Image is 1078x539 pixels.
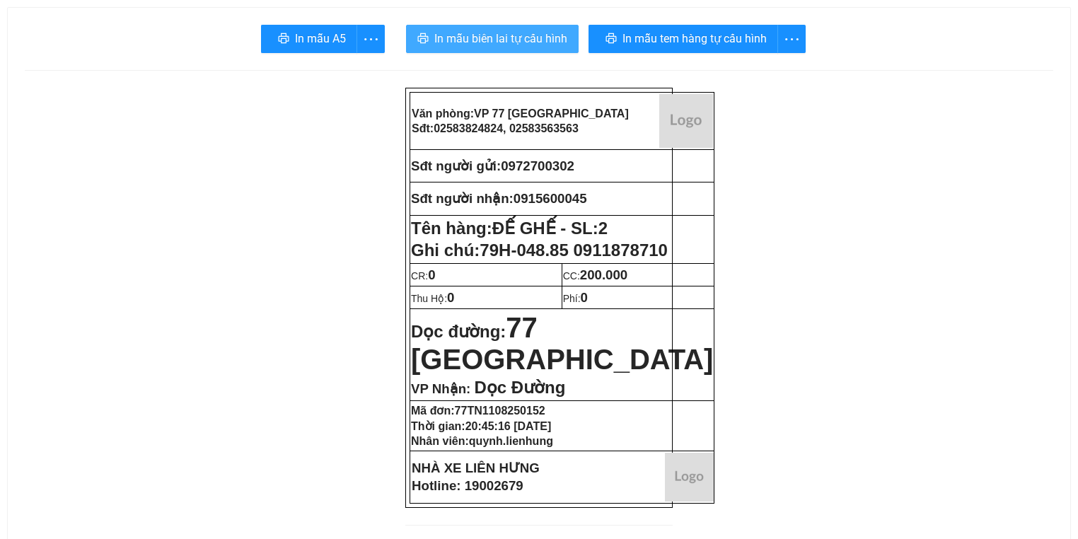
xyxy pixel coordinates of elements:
[412,478,523,493] strong: Hotline: 19002679
[411,322,713,373] strong: Dọc đường:
[581,290,588,305] span: 0
[474,378,565,397] span: Dọc Đường
[357,25,385,53] button: more
[469,435,553,447] span: quynh.lienhung
[492,219,608,238] span: ĐẾ GHẾ - SL:
[406,25,579,53] button: printerIn mẫu biên lai tự cấu hình
[563,270,628,282] span: CC:
[428,267,435,282] span: 0
[357,30,384,48] span: more
[411,312,713,375] span: 77 [GEOGRAPHIC_DATA]
[411,420,551,432] strong: Thời gian:
[434,122,579,134] span: 02583824824, 02583563563
[278,33,289,46] span: printer
[563,293,588,304] span: Phí:
[411,270,436,282] span: CR:
[622,30,767,47] span: In mẫu tem hàng tự cấu hình
[411,293,454,304] span: Thu Hộ:
[417,33,429,46] span: printer
[411,381,470,396] span: VP Nhận:
[665,453,714,502] img: logo
[447,290,454,305] span: 0
[411,191,514,206] strong: Sđt người nhận:
[480,240,668,260] span: 79H-048.85 0911878710
[455,405,545,417] span: 77TN1108250152
[411,405,545,417] strong: Mã đơn:
[777,25,806,53] button: more
[598,219,608,238] span: 2
[412,122,579,134] strong: Sđt:
[514,191,587,206] span: 0915600045
[580,267,627,282] span: 200.000
[605,33,617,46] span: printer
[474,108,629,120] span: VP 77 [GEOGRAPHIC_DATA]
[778,30,805,48] span: more
[411,158,501,173] strong: Sđt người gửi:
[412,460,540,475] strong: NHÀ XE LIÊN HƯNG
[412,108,629,120] strong: Văn phòng:
[659,94,713,148] img: logo
[411,219,608,238] strong: Tên hàng:
[589,25,778,53] button: printerIn mẫu tem hàng tự cấu hình
[411,240,668,260] span: Ghi chú:
[434,30,567,47] span: In mẫu biên lai tự cấu hình
[465,420,552,432] span: 20:45:16 [DATE]
[261,25,357,53] button: printerIn mẫu A5
[501,158,574,173] span: 0972700302
[411,435,553,447] strong: Nhân viên:
[295,30,346,47] span: In mẫu A5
